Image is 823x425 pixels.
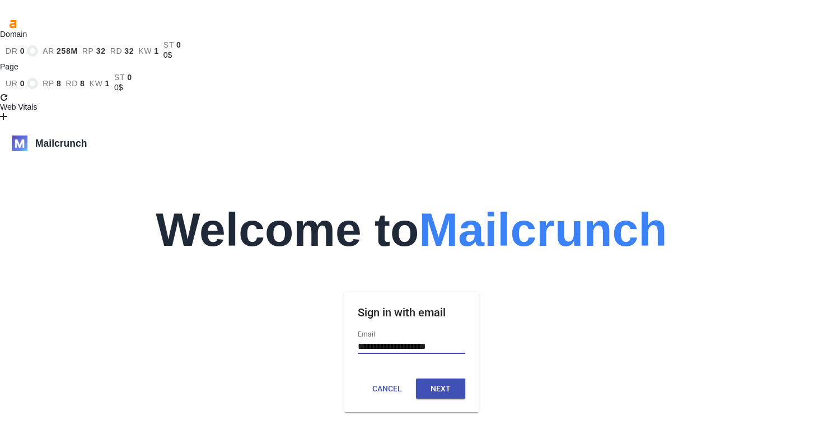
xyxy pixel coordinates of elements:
h1: Welcome to [156,151,667,253]
a: st0 [114,73,132,82]
span: rp [82,46,94,55]
a: rd32 [110,46,134,55]
span: dr [6,46,18,55]
span: rd [66,79,78,88]
span: 1 [105,79,110,88]
span: ur [6,79,18,88]
span: 0 [20,79,25,88]
span: ar [43,46,54,55]
div: 0$ [114,82,132,94]
span: 0 [176,40,181,49]
span: 8 [80,79,85,88]
h1: Sign in with email [358,306,465,328]
span: rd [110,46,123,55]
a: kw1 [138,46,158,55]
a: ur0 [6,78,38,89]
span: 0 [20,46,25,55]
span: kw [90,79,103,88]
span: 32 [96,46,106,55]
span: 32 [124,46,134,55]
span: Mailcrunch [35,137,87,151]
span: 1 [154,46,159,55]
button: Next [416,379,465,399]
span: rp [43,79,54,88]
a: dr0 [6,45,38,57]
a: rp8 [43,79,61,88]
span: Mailcrunch [419,203,667,256]
span: st [114,73,125,82]
span: 0 [127,73,132,82]
a: st0 [163,40,181,49]
button: Cancel [362,379,411,399]
a: rp32 [82,46,106,55]
span: 8 [57,79,62,88]
span: 258M [57,46,78,55]
div: 0$ [163,49,181,61]
a: kw1 [90,79,110,88]
img: logo [12,136,27,151]
span: st [163,40,174,49]
a: ar258M [43,46,78,55]
span: kw [138,46,152,55]
a: rd8 [66,79,85,88]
